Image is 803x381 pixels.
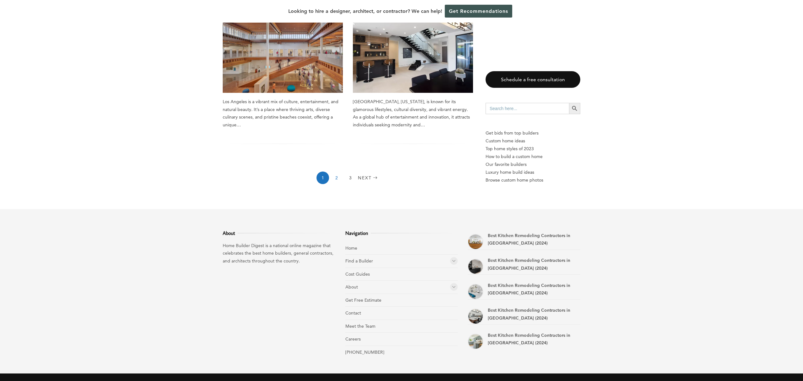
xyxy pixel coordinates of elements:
a: Get Recommendations [445,5,512,18]
a: Cost Guides [345,271,370,277]
a: Best Kitchen Remodeling Contractors in Boca Raton (2024) [468,309,483,324]
p: Home Builder Digest is a national online magazine that celebrates the best home builders, general... [223,242,335,265]
a: Next [358,172,379,184]
a: Best Kitchen Remodeling Contractors in [GEOGRAPHIC_DATA] (2024) [488,332,570,346]
a: 3 [344,172,357,184]
a: Schedule a free consultation [486,71,580,88]
div: Los Angeles is a vibrant mix of culture, entertainment, and natural beauty. It’s a place where th... [223,98,343,129]
a: How to build a custom home [486,153,580,161]
a: Best Kitchen Remodeling Contractors in Miami Beach (2024) [468,334,483,349]
h3: About [223,229,335,237]
a: Top home styles of 2023 [486,145,580,153]
svg: Search [571,105,578,112]
a: 2 [330,172,343,184]
a: Best Kitchen Remodeling Contractors in [GEOGRAPHIC_DATA] (2024) [488,307,570,321]
input: Search here... [486,103,569,114]
a: [PHONE_NUMBER] [345,349,384,355]
div: [GEOGRAPHIC_DATA], [US_STATE], is known for its glamorous lifestyles, cultural diversity, and vib... [353,98,473,129]
a: Meet the Team [345,323,375,329]
a: Best Kitchen Remodeling Contractors in Doral (2024) [468,234,483,250]
a: Custom home ideas [486,137,580,145]
a: Luxury home build ideas [486,168,580,176]
a: About [345,284,358,290]
a: Home [345,245,357,251]
a: Contact [345,310,361,316]
a: Best Kitchen Remodeling Contractors in Plantation (2024) [468,259,483,274]
a: The Best Modern Home Builders in [GEOGRAPHIC_DATA], [US_STATE] [353,8,473,93]
span: 1 [316,172,329,184]
h3: Navigation [345,229,458,237]
a: Best Kitchen Remodeling Contractors in Coral Gables (2024) [468,284,483,299]
a: Best Kitchen Remodeling Contractors in [GEOGRAPHIC_DATA] (2024) [488,257,570,271]
a: Best Kitchen Remodeling Contractors in [GEOGRAPHIC_DATA] (2024) [488,233,570,246]
a: Best Kitchen Remodeling Contractors in [GEOGRAPHIC_DATA] (2024) [488,283,570,296]
a: Our favorite builders [486,161,580,168]
a: The Best Architects in [GEOGRAPHIC_DATA], [US_STATE] [223,8,343,93]
p: Get bids from top builders [486,129,580,137]
a: Careers [345,336,361,342]
a: Get Free Estimate [345,297,381,303]
a: Find a Builder [345,258,373,264]
a: Browse custom home photos [486,176,580,184]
